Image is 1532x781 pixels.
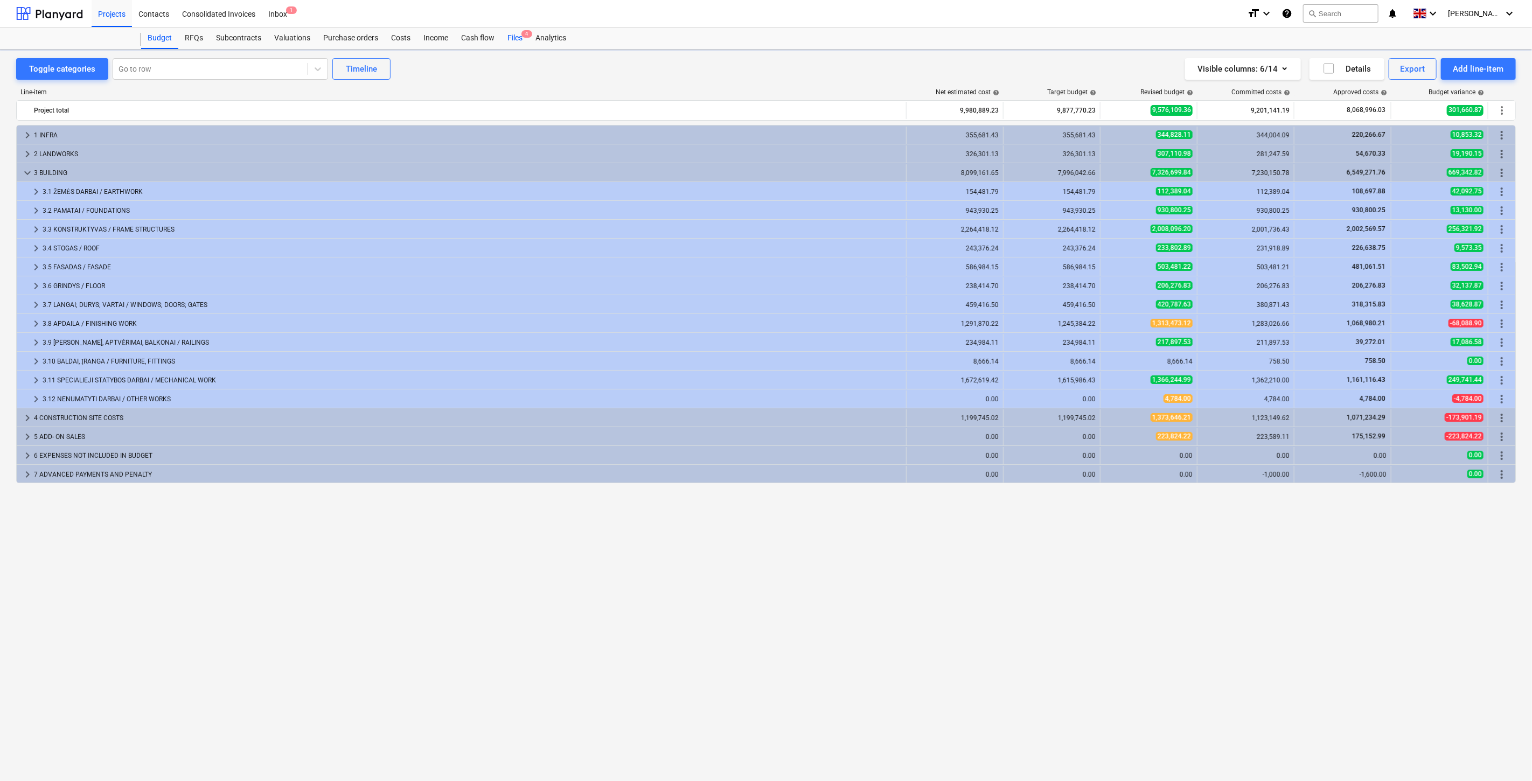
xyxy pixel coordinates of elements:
[1447,105,1484,115] span: 301,660.87
[1202,320,1290,327] div: 1,283,026.66
[911,414,999,422] div: 1,199,745.02
[1303,4,1378,23] button: Search
[1008,263,1096,271] div: 586,984.15
[1282,7,1292,20] i: Knowledge base
[1351,263,1387,270] span: 481,061.51
[21,430,34,443] span: keyboard_arrow_right
[911,320,999,327] div: 1,291,870.22
[1156,149,1193,158] span: 307,110.98
[1355,338,1387,346] span: 39,272.01
[1351,187,1387,195] span: 108,697.88
[1151,168,1193,177] span: 7,326,699.84
[1447,168,1484,177] span: 669,342.82
[1008,150,1096,158] div: 326,301.13
[30,298,43,311] span: keyboard_arrow_right
[1105,471,1193,478] div: 0.00
[1231,88,1290,96] div: Committed costs
[1202,169,1290,177] div: 7,230,150.78
[911,226,999,233] div: 2,264,418.12
[1151,375,1193,384] span: 1,366,244.99
[1202,452,1290,459] div: 0.00
[1448,9,1502,18] span: [PERSON_NAME]
[34,447,902,464] div: 6 EXPENSES NOT INCLUDED IN BUDGET
[1151,105,1193,115] span: 9,576,109.36
[43,202,902,219] div: 3.2 PAMATAI / FOUNDATIONS
[1008,207,1096,214] div: 943,930.25
[346,62,377,76] div: Timeline
[1202,339,1290,346] div: 211,897.53
[1451,281,1484,290] span: 32,137.87
[1451,187,1484,196] span: 42,092.75
[21,148,34,161] span: keyboard_arrow_right
[1351,244,1387,252] span: 226,638.75
[911,358,999,365] div: 8,666.14
[1445,432,1484,441] span: -223,824.22
[1401,62,1425,76] div: Export
[911,395,999,403] div: 0.00
[286,6,297,14] span: 1
[34,102,902,119] div: Project total
[1346,169,1387,176] span: 6,549,271.76
[1151,225,1193,233] span: 2,008,096.20
[141,27,178,49] a: Budget
[1202,433,1290,441] div: 223,589.11
[911,452,999,459] div: 0.00
[911,433,999,441] div: 0.00
[1008,245,1096,252] div: 243,376.24
[1185,58,1301,80] button: Visible columns:6/14
[1202,131,1290,139] div: 344,004.09
[1351,301,1387,308] span: 318,315.83
[210,27,268,49] div: Subcontracts
[1047,88,1096,96] div: Target budget
[1156,262,1193,271] span: 503,481.22
[1008,433,1096,441] div: 0.00
[936,88,999,96] div: Net estimated cost
[1478,729,1532,781] iframe: Chat Widget
[1346,225,1387,233] span: 2,002,569.57
[43,353,902,370] div: 3.10 BALDAI, ĮRANGA / FURNITURE, FITTINGS
[911,188,999,196] div: 154,481.79
[1467,451,1484,459] span: 0.00
[1389,58,1437,80] button: Export
[911,169,999,177] div: 8,099,161.65
[1346,319,1387,327] span: 1,068,980.21
[1202,471,1290,478] div: -1,000.00
[1198,62,1288,76] div: Visible columns : 6/14
[1451,338,1484,346] span: 17,086.58
[1495,148,1508,161] span: More actions
[1282,89,1290,96] span: help
[1156,300,1193,309] span: 420,787.63
[1202,282,1290,290] div: 206,276.83
[417,27,455,49] a: Income
[1495,242,1508,255] span: More actions
[1346,414,1387,421] span: 1,071,234.29
[1495,204,1508,217] span: More actions
[43,372,902,389] div: 3.11 SPECIALIEJI STATYBOS DARBAI / MECHANICAL WORK
[1008,188,1096,196] div: 154,481.79
[1156,130,1193,139] span: 344,828.11
[1156,281,1193,290] span: 206,276.83
[1452,394,1484,403] span: -4,784.00
[1333,88,1387,96] div: Approved costs
[1299,471,1387,478] div: -1,600.00
[1359,395,1387,402] span: 4,784.00
[30,261,43,274] span: keyboard_arrow_right
[1495,298,1508,311] span: More actions
[1008,339,1096,346] div: 234,984.11
[1202,102,1290,119] div: 9,201,141.19
[1247,7,1260,20] i: format_size
[1351,433,1387,440] span: 175,152.99
[911,150,999,158] div: 326,301.13
[911,376,999,384] div: 1,672,619.42
[1140,88,1193,96] div: Revised budget
[1008,452,1096,459] div: 0.00
[1475,89,1484,96] span: help
[911,102,999,119] div: 9,980,889.23
[1495,166,1508,179] span: More actions
[1008,320,1096,327] div: 1,245,384.22
[1495,185,1508,198] span: More actions
[1156,206,1193,214] span: 930,800.25
[1495,412,1508,424] span: More actions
